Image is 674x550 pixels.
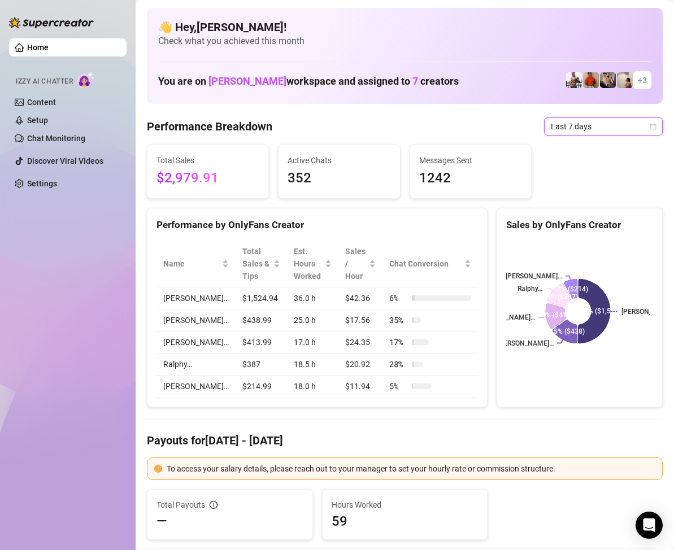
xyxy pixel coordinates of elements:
text: [PERSON_NAME]… [497,339,554,347]
a: Settings [27,179,57,188]
td: $11.94 [338,376,382,398]
span: Izzy AI Chatter [16,76,73,87]
span: — [156,512,167,530]
a: Discover Viral Videos [27,156,103,165]
span: calendar [650,123,656,130]
span: exclamation-circle [154,465,162,473]
a: Content [27,98,56,107]
td: 25.0 h [287,309,339,331]
text: [PERSON_NAME]… [479,313,535,321]
span: 352 [288,168,390,189]
td: 17.0 h [287,331,339,353]
a: Chat Monitoring [27,134,85,143]
td: $17.56 [338,309,382,331]
td: $387 [236,353,287,376]
span: 35 % [389,314,407,326]
span: Check what you achieved this month [158,35,651,47]
h4: 👋 Hey, [PERSON_NAME] ! [158,19,651,35]
h4: Performance Breakdown [147,119,272,134]
div: Open Intercom Messenger [636,512,663,539]
img: AI Chatter [77,72,95,88]
img: Ralphy [617,72,633,88]
span: Total Sales [156,154,259,167]
a: Setup [27,116,48,125]
img: logo-BBDzfeDw.svg [9,17,94,28]
td: $214.99 [236,376,287,398]
span: + 3 [638,74,647,86]
div: Performance by OnlyFans Creator [156,217,478,233]
h1: You are on workspace and assigned to creators [158,75,459,88]
span: Name [163,257,220,270]
span: Messages Sent [419,154,522,167]
span: $2,979.91 [156,168,259,189]
td: $438.99 [236,309,287,331]
td: [PERSON_NAME]… [156,287,236,309]
th: Total Sales & Tips [236,241,287,287]
a: Home [27,43,49,52]
img: Justin [583,72,599,88]
span: 59 [332,512,479,530]
text: Ralphy… [518,285,543,293]
span: 1242 [419,168,522,189]
span: Total Sales & Tips [242,245,271,282]
td: $24.35 [338,331,382,353]
th: Chat Conversion [382,241,478,287]
td: [PERSON_NAME]… [156,309,236,331]
td: $1,524.94 [236,287,287,309]
span: [PERSON_NAME] [208,75,286,87]
h4: Payouts for [DATE] - [DATE] [147,433,663,448]
span: Sales / Hour [345,245,367,282]
div: To access your salary details, please reach out to your manager to set your hourly rate or commis... [167,462,655,475]
th: Sales / Hour [338,241,382,287]
td: $413.99 [236,331,287,353]
span: info-circle [210,501,218,509]
span: 5 % [389,380,407,392]
span: 17 % [389,336,407,348]
td: [PERSON_NAME]… [156,331,236,353]
span: Active Chats [288,154,390,167]
th: Name [156,241,236,287]
span: Chat Conversion [389,257,462,270]
td: $42.36 [338,287,382,309]
div: Est. Hours Worked [294,245,323,282]
img: JUSTIN [566,72,582,88]
td: Ralphy… [156,353,236,376]
span: 6 % [389,292,407,304]
td: $20.92 [338,353,382,376]
span: 7 [412,75,418,87]
span: Last 7 days [551,118,656,135]
td: 18.0 h [287,376,339,398]
td: [PERSON_NAME]… [156,376,236,398]
img: George [600,72,616,88]
span: 28 % [389,358,407,370]
div: Sales by OnlyFans Creator [506,217,653,233]
text: [PERSON_NAME]… [506,272,562,280]
span: Total Payouts [156,499,205,511]
td: 18.5 h [287,353,339,376]
span: Hours Worked [332,499,479,511]
td: 36.0 h [287,287,339,309]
